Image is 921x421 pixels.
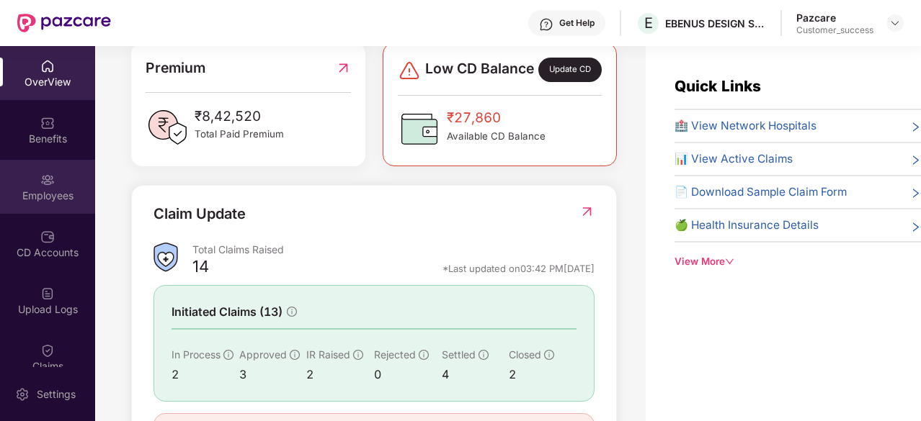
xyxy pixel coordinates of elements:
[675,150,793,168] span: 📊 View Active Claims
[336,57,351,78] img: RedirectIcon
[509,348,541,361] span: Closed
[192,256,209,281] div: 14
[419,350,429,360] span: info-circle
[40,173,55,187] img: svg+xml;base64,PHN2ZyBpZD0iRW1wbG95ZWVzIiB4bWxucz0iaHR0cDovL3d3dy53My5vcmcvMjAwMC9zdmciIHdpZHRoPS...
[374,348,416,361] span: Rejected
[195,127,284,142] span: Total Paid Premium
[239,366,307,384] div: 3
[374,366,442,384] div: 0
[32,387,80,402] div: Settings
[442,262,595,275] div: *Last updated on 03:42 PM[DATE]
[910,186,921,201] span: right
[675,184,847,201] span: 📄 Download Sample Claim Form
[40,116,55,130] img: svg+xml;base64,PHN2ZyBpZD0iQmVuZWZpdHMiIHhtbG5zPSJodHRwOi8vd3d3LnczLm9yZy8yMDAwL3N2ZyIgd2lkdGg9Ij...
[725,257,734,266] span: down
[447,129,546,144] span: Available CD Balance
[889,17,901,29] img: svg+xml;base64,PHN2ZyBpZD0iRHJvcGRvd24tMzJ4MzIiIHhtbG5zPSJodHRwOi8vd3d3LnczLm9yZy8yMDAwL3N2ZyIgd2...
[479,350,489,360] span: info-circle
[40,286,55,301] img: svg+xml;base64,PHN2ZyBpZD0iVXBsb2FkX0xvZ3MiIGRhdGEtbmFtZT0iVXBsb2FkIExvZ3MiIHhtbG5zPSJodHRwOi8vd3...
[306,366,374,384] div: 2
[290,350,300,360] span: info-circle
[192,243,595,256] div: Total Claims Raised
[40,343,55,358] img: svg+xml;base64,PHN2ZyBpZD0iQ2xhaW0iIHhtbG5zPSJodHRwOi8vd3d3LnczLm9yZy8yMDAwL3N2ZyIgd2lkdGg9IjIwIi...
[447,107,546,129] span: ₹27,860
[398,107,441,150] img: CDBalanceIcon
[910,219,921,234] span: right
[796,11,873,24] div: Pazcare
[910,153,921,168] span: right
[544,350,554,360] span: info-circle
[223,350,233,360] span: info-circle
[17,14,111,32] img: New Pazcare Logo
[675,117,817,135] span: 🏥 View Network Hospitals
[239,348,287,361] span: Approved
[287,307,297,317] span: info-circle
[172,366,239,384] div: 2
[910,120,921,135] span: right
[40,59,55,73] img: svg+xml;base64,PHN2ZyBpZD0iSG9tZSIgeG1sbnM9Imh0dHA6Ly93d3cudzMub3JnLzIwMDAvc3ZnIiB3aWR0aD0iMjAiIG...
[675,217,819,234] span: 🍏 Health Insurance Details
[579,204,595,219] img: RedirectIcon
[538,58,602,82] div: Update CD
[172,348,221,361] span: In Process
[442,366,510,384] div: 4
[146,57,205,78] span: Premium
[40,230,55,244] img: svg+xml;base64,PHN2ZyBpZD0iQ0RfQWNjb3VudHMiIGRhdGEtbmFtZT0iQ0QgQWNjb3VudHMiIHhtbG5zPSJodHRwOi8vd3...
[539,17,553,32] img: svg+xml;base64,PHN2ZyBpZD0iSGVscC0zMngzMiIgeG1sbnM9Imh0dHA6Ly93d3cudzMub3JnLzIwMDAvc3ZnIiB3aWR0aD...
[644,14,653,32] span: E
[509,366,577,384] div: 2
[425,58,534,82] span: Low CD Balance
[665,17,766,30] div: EBENUS DESIGN SOLUTIONS PRIVATE LIMITED
[353,350,363,360] span: info-circle
[153,243,178,272] img: ClaimsSummaryIcon
[675,77,761,95] span: Quick Links
[195,106,284,127] span: ₹8,42,520
[153,203,246,225] div: Claim Update
[559,17,595,29] div: Get Help
[172,303,282,321] span: Initiated Claims (13)
[796,24,873,36] div: Customer_success
[442,348,476,361] span: Settled
[306,348,350,361] span: IR Raised
[675,254,921,269] div: View More
[146,106,189,149] img: PaidPremiumIcon
[15,387,30,402] img: svg+xml;base64,PHN2ZyBpZD0iU2V0dGluZy0yMHgyMCIgeG1sbnM9Imh0dHA6Ly93d3cudzMub3JnLzIwMDAvc3ZnIiB3aW...
[398,59,421,82] img: svg+xml;base64,PHN2ZyBpZD0iRGFuZ2VyLTMyeDMyIiB4bWxucz0iaHR0cDovL3d3dy53My5vcmcvMjAwMC9zdmciIHdpZH...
